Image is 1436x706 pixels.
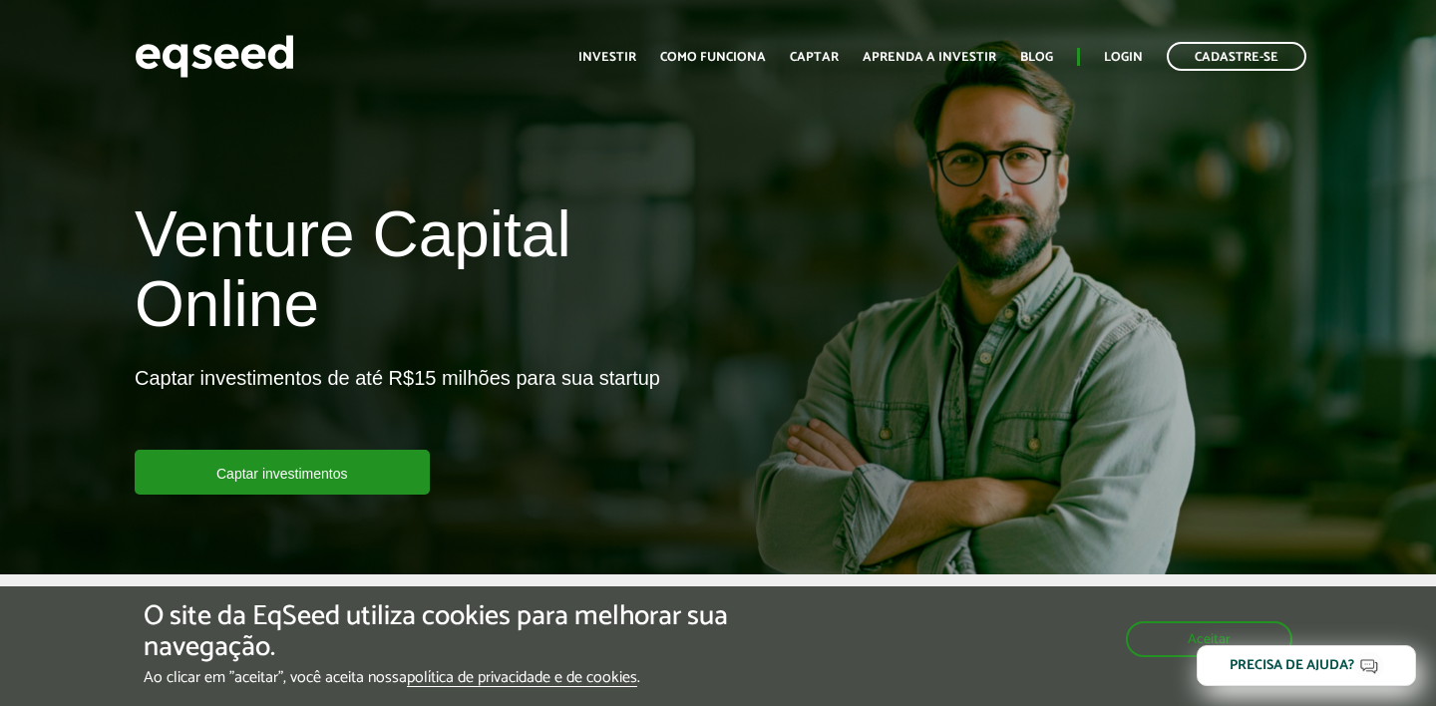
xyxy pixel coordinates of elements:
[135,199,703,350] h1: Venture Capital Online
[135,366,660,450] p: Captar investimentos de até R$15 milhões para sua startup
[1020,51,1053,64] a: Blog
[407,670,637,687] a: política de privacidade e de cookies
[135,450,430,495] a: Captar investimentos
[578,51,636,64] a: Investir
[1167,42,1306,71] a: Cadastre-se
[144,601,833,663] h5: O site da EqSeed utiliza cookies para melhorar sua navegação.
[660,51,766,64] a: Como funciona
[144,668,833,687] p: Ao clicar em "aceitar", você aceita nossa .
[1104,51,1143,64] a: Login
[790,51,839,64] a: Captar
[135,30,294,83] img: EqSeed
[1126,621,1292,657] button: Aceitar
[863,51,996,64] a: Aprenda a investir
